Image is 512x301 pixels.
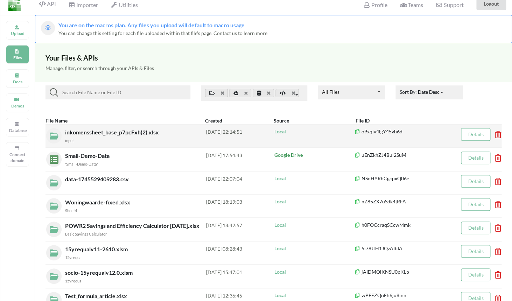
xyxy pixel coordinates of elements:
[468,225,483,231] a: Details
[65,232,107,236] small: Basic Savings Calculator
[418,88,440,96] div: Date Desc
[206,175,273,190] div: [DATE] 22:07:04
[468,131,483,137] a: Details
[46,175,58,187] img: localFileIcon.eab6d1cc.svg
[468,248,483,254] a: Details
[461,245,490,258] button: Details
[206,128,273,143] div: [DATE] 22:14:51
[400,1,423,8] span: Teams
[354,128,453,135] p: o9xqiv4lgY45vh6d
[9,55,26,61] p: Files
[39,0,56,7] span: API
[46,222,58,234] img: localFileIcon.eab6d1cc.svg
[206,198,273,213] div: [DATE] 18:19:03
[65,199,132,205] span: Woningwaarde-fixed.xlsx
[363,1,387,8] span: Profile
[58,30,267,36] span: You can change this setting for each file uploaded within that file's page. Contact us to learn more
[45,118,68,124] b: File Name
[65,222,201,229] span: POWR2 Savings and Efficiency Calculator [DATE].xlsx
[468,201,483,207] a: Details
[9,103,26,109] p: Demos
[65,279,83,283] small: 15yrequal
[205,118,222,124] b: Created
[461,268,490,281] button: Details
[65,152,111,159] span: Small-Demo-Data
[9,30,26,36] p: Upload
[436,2,463,8] span: Support
[58,22,245,28] span: You are on the macros plan. Any files you upload will default to macro usage
[468,272,483,278] a: Details
[356,118,370,124] b: File ID
[461,175,490,188] button: Details
[468,178,483,184] a: Details
[111,1,138,8] span: Utilities
[46,245,58,257] img: localFileIcon.eab6d1cc.svg
[354,268,453,275] p: jAIDMOiKNSU0pKLp
[274,222,354,229] p: Local
[461,198,490,211] button: Details
[273,118,289,124] b: Source
[50,88,58,97] img: searchIcon.svg
[354,175,453,182] p: NSoHYRhCgcpxQ06e
[65,129,160,135] span: inkomenssheet_base_p7pcFxh(2).xlsx
[274,268,354,275] p: Local
[65,269,134,276] span: socio-15yrequalv12.0.xlsm
[46,198,58,210] img: localFileIcon.eab6d1cc.svg
[9,79,26,85] p: Docs
[46,128,58,140] img: localFileIcon.eab6d1cc.svg
[354,292,453,299] p: wPFEZQnFh6ju8inn
[400,89,444,95] span: Sort By:
[274,128,354,135] p: Local
[354,152,453,159] p: uEnZkhZJ4Bul2SuM
[9,152,26,163] p: Connect domain
[68,1,98,8] span: Importer
[46,152,58,164] img: sheets.7a1b7961.svg
[461,128,490,141] button: Details
[65,208,77,213] small: Sheet4
[65,138,74,143] small: input
[65,246,129,252] span: 15yrequalv11-2610.xlsm
[206,152,273,167] div: [DATE] 17:54:43
[274,292,354,299] p: Local
[354,222,453,229] p: h0FOCcraqSCcwMmk
[354,245,453,252] p: 5i78JfH1JQzAIbIA
[468,295,483,301] a: Details
[274,152,354,159] p: Google Drive
[274,175,354,182] p: Local
[9,127,26,133] p: Database
[45,54,502,62] h3: Your Files & APIs
[461,222,490,234] button: Details
[461,152,490,164] button: Details
[65,255,83,260] small: 15yrequal
[274,198,354,205] p: Local
[206,245,273,260] div: [DATE] 08:28:43
[65,162,98,166] small: 'Small-Demo-Data'
[58,88,188,97] input: Search File Name or File ID
[354,198,453,205] p: nZ85ZX7uSdk4jRFA
[65,176,130,182] span: data-1745529409283.csv
[274,245,354,252] p: Local
[46,268,58,281] img: localFileIcon.eab6d1cc.svg
[206,222,273,237] div: [DATE] 18:42:57
[322,90,339,94] div: All Files
[65,293,128,299] span: Test_formula_article.xlsx
[206,268,273,284] div: [DATE] 15:47:01
[468,155,483,161] a: Details
[45,65,502,71] h5: Manage, filter, or search through your APIs & Files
